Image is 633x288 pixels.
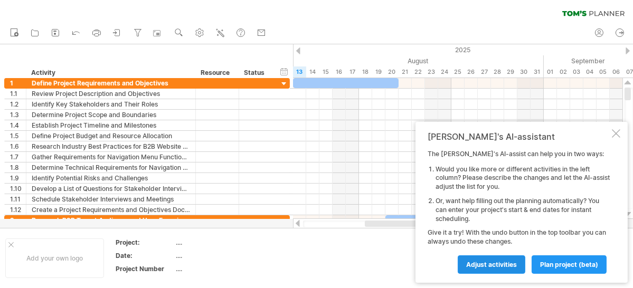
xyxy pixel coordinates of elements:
div: Schedule Stakeholder Interviews and Meetings [32,194,190,204]
div: Define Project Budget and Resource Allocation [32,131,190,141]
div: Status [244,68,267,78]
div: Identify Potential Risks and Challenges [32,173,190,183]
div: Gather Requirements for Navigation Menu Functionality [32,152,190,162]
div: Sunday, 17 August 2025 [346,66,359,78]
div: Date: [116,251,174,260]
div: Saturday, 16 August 2025 [333,66,346,78]
div: 1.3 [10,110,26,120]
div: Thursday, 4 September 2025 [583,66,597,78]
div: Friday, 5 September 2025 [597,66,610,78]
div: Project Number [116,264,174,273]
div: 1.9 [10,173,26,183]
div: Determine Project Scope and Boundaries [32,110,190,120]
div: Sunday, 31 August 2025 [531,66,544,78]
div: Saturday, 30 August 2025 [517,66,531,78]
div: Establish Project Timeline and Milestones [32,120,190,130]
div: Friday, 29 August 2025 [504,66,517,78]
div: 1.1 [10,89,26,99]
li: Would you like more or different activities in the left column? Please describe the changes and l... [436,165,610,191]
div: .... [176,251,264,260]
div: Create a Project Requirements and Objectives Document [32,205,190,215]
div: Activity [31,68,190,78]
div: 1.5 [10,131,26,141]
div: Thursday, 14 August 2025 [306,66,319,78]
div: 2 [10,215,26,225]
div: 1.6 [10,141,26,151]
div: 1.11 [10,194,26,204]
div: 1.12 [10,205,26,215]
div: Tuesday, 19 August 2025 [372,66,385,78]
div: Thursday, 21 August 2025 [399,66,412,78]
div: Resource [201,68,233,78]
div: Sunday, 24 August 2025 [438,66,451,78]
div: Friday, 22 August 2025 [412,66,425,78]
div: Monday, 18 August 2025 [359,66,372,78]
div: Wednesday, 27 August 2025 [478,66,491,78]
div: 1.2 [10,99,26,109]
div: The [PERSON_NAME]'s AI-assist can help you in two ways: Give it a try! With the undo button in th... [428,150,610,273]
div: Research B2B Target Audience and User Experience Goals [32,215,190,225]
div: Develop a List of Questions for Stakeholder Interviews [32,184,190,194]
div: Project: [116,238,174,247]
span: plan project (beta) [540,261,598,268]
div: Tuesday, 2 September 2025 [557,66,570,78]
div: Define Project Requirements and Objectives [32,78,190,88]
div: Saturday, 6 September 2025 [610,66,623,78]
div: 1.7 [10,152,26,162]
div: Wednesday, 3 September 2025 [570,66,583,78]
div: Monday, 1 September 2025 [544,66,557,78]
div: .... [176,264,264,273]
div: 1.4 [10,120,26,130]
div: 1.8 [10,162,26,172]
div: Monday, 25 August 2025 [451,66,465,78]
span: Adjust activities [466,261,517,268]
div: Wednesday, 13 August 2025 [293,66,306,78]
div: Friday, 15 August 2025 [319,66,333,78]
div: .... [176,238,264,247]
div: Review Project Description and Objectives [32,89,190,99]
div: Determine Technical Requirements for Navigation Menu Implementation [32,162,190,172]
div: Wednesday, 20 August 2025 [385,66,399,78]
div: Saturday, 23 August 2025 [425,66,438,78]
a: plan project (beta) [532,255,607,274]
div: 1.10 [10,184,26,194]
div: Research Industry Best Practices for B2B Website Navigation [32,141,190,151]
li: Or, want help filling out the planning automatically? You can enter your project's start & end da... [436,197,610,223]
div: Identify Key Stakeholders and Their Roles [32,99,190,109]
div: Thursday, 28 August 2025 [491,66,504,78]
a: Adjust activities [458,255,525,274]
div: Add your own logo [5,238,104,278]
div: Tuesday, 26 August 2025 [465,66,478,78]
div: August 2025 [135,55,544,66]
div: [PERSON_NAME]'s AI-assistant [428,131,610,142]
div: 1 [10,78,26,88]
